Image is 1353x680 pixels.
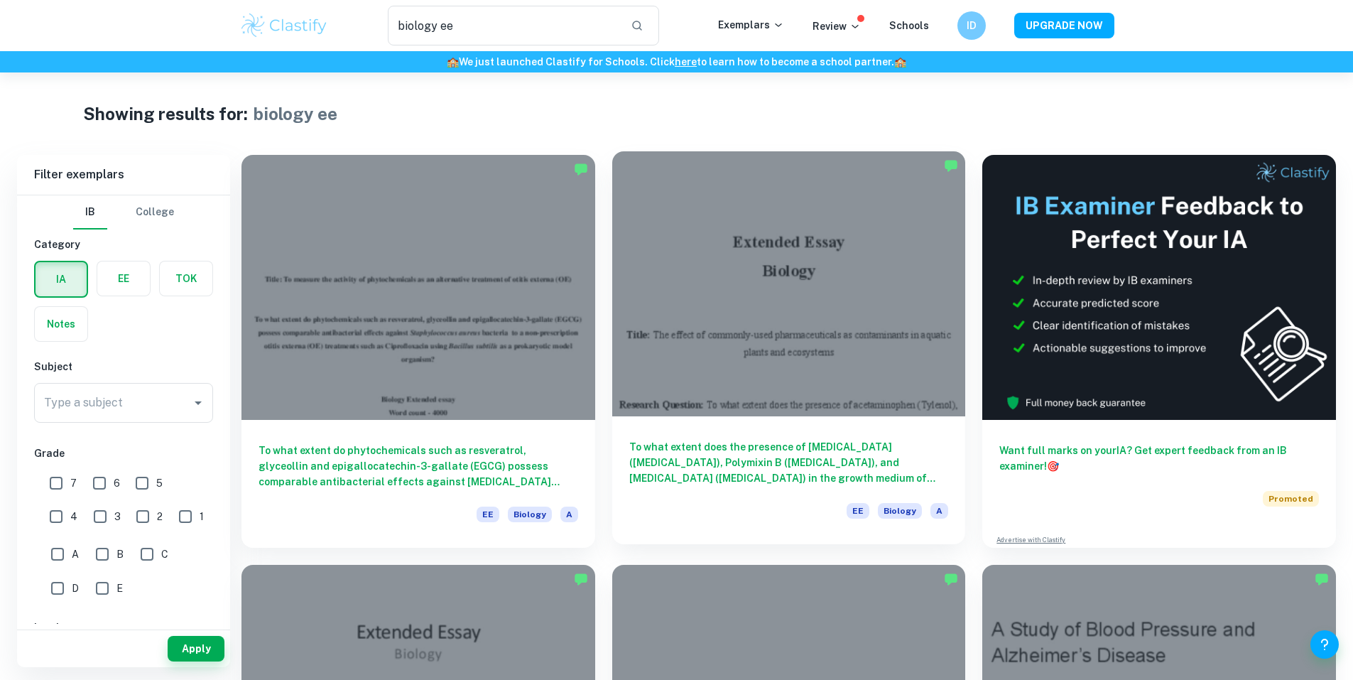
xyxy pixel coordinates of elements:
[241,155,595,548] a: To what extent do phytochemicals such as resveratrol, glyceollin and epigallocatechin-3-gallate (...
[239,11,330,40] img: Clastify logo
[574,572,588,586] img: Marked
[70,475,77,491] span: 7
[200,509,204,524] span: 1
[35,307,87,341] button: Notes
[889,20,929,31] a: Schools
[34,359,213,374] h6: Subject
[17,155,230,195] h6: Filter exemplars
[963,18,979,33] h6: ID
[560,507,578,522] span: A
[930,503,948,519] span: A
[447,56,459,68] span: 🏫
[982,155,1336,548] a: Want full marks on yourIA? Get expert feedback from an IB examiner!PromotedAdvertise with Clastify
[160,261,212,296] button: TOK
[1310,630,1339,659] button: Help and Feedback
[1263,491,1319,507] span: Promoted
[156,475,163,491] span: 5
[1315,572,1329,586] img: Marked
[813,18,861,34] p: Review
[34,446,213,461] h6: Grade
[36,262,87,296] button: IA
[83,101,248,126] h1: Showing results for:
[70,509,77,524] span: 4
[999,443,1319,474] h6: Want full marks on your IA ? Get expert feedback from an IB examiner!
[388,6,620,45] input: Search for any exemplars...
[612,155,966,548] a: To what extent does the presence of [MEDICAL_DATA] ([MEDICAL_DATA]), Polymixin B ([MEDICAL_DATA])...
[574,162,588,176] img: Marked
[944,158,958,173] img: Marked
[72,581,79,596] span: D
[136,195,174,230] button: College
[1047,460,1059,472] span: 🎯
[161,546,168,562] span: C
[3,54,1350,70] h6: We just launched Clastify for Schools. Click to learn how to become a school partner.
[114,509,121,524] span: 3
[168,636,224,662] button: Apply
[957,11,986,40] button: ID
[254,101,337,126] h1: biology ee
[675,56,697,68] a: here
[34,237,213,252] h6: Category
[996,535,1065,545] a: Advertise with Clastify
[718,17,784,33] p: Exemplars
[114,475,120,491] span: 6
[73,195,174,230] div: Filter type choice
[894,56,906,68] span: 🏫
[188,393,208,413] button: Open
[72,546,79,562] span: A
[97,261,150,296] button: EE
[847,503,869,519] span: EE
[944,572,958,586] img: Marked
[259,443,578,490] h6: To what extent do phytochemicals such as resveratrol, glyceollin and epigallocatechin-3-gallate (...
[878,503,922,519] span: Biology
[116,546,124,562] span: B
[1014,13,1114,38] button: UPGRADE NOW
[116,581,123,596] span: E
[73,195,107,230] button: IB
[982,155,1336,420] img: Thumbnail
[157,509,163,524] span: 2
[629,439,949,486] h6: To what extent does the presence of [MEDICAL_DATA] ([MEDICAL_DATA]), Polymixin B ([MEDICAL_DATA])...
[34,620,213,635] h6: Level
[508,507,552,522] span: Biology
[477,507,499,522] span: EE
